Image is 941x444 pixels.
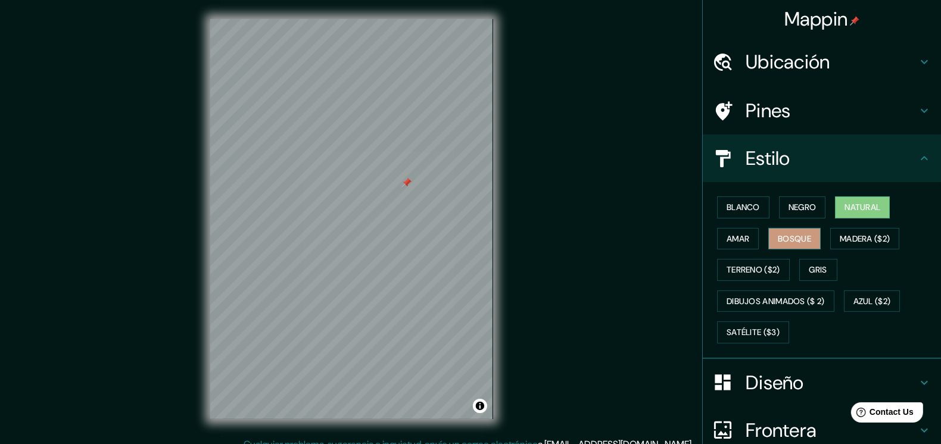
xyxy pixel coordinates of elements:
button: Alternar atribución [473,399,487,413]
font: Azul ($2) [853,294,891,309]
div: Diseño [703,359,941,407]
button: Natural [835,196,890,218]
button: Terreno ($2) [717,259,790,281]
h4: Frontera [746,418,917,442]
iframe: Help widget launcher [835,398,928,431]
button: Negro [779,196,826,218]
button: Blanco [717,196,769,218]
div: Pines [703,87,941,135]
font: Madera ($2) [840,232,890,246]
font: Dibujos animados ($ 2) [727,294,825,309]
font: Blanco [727,200,760,215]
font: Negro [789,200,817,215]
button: Azul ($2) [844,290,901,312]
div: Estilo [703,135,941,182]
font: Terreno ($2) [727,262,780,277]
font: Amar [727,232,749,246]
button: Dibujos animados ($ 2) [717,290,834,312]
button: Madera ($2) [830,228,899,250]
h4: Pines [746,99,917,123]
button: Amar [717,228,759,250]
font: Mappin [784,7,848,32]
img: pin-icon.png [850,16,859,26]
h4: Estilo [746,146,917,170]
button: Gris [799,259,837,281]
div: Ubicación [703,38,941,86]
button: Satélite ($3) [717,321,789,343]
button: Bosque [768,228,821,250]
font: Bosque [778,232,811,246]
canvas: Mapa [210,19,493,419]
font: Natural [845,200,880,215]
h4: Ubicación [746,50,917,74]
font: Satélite ($3) [727,325,780,340]
h4: Diseño [746,371,917,395]
font: Gris [809,262,827,277]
